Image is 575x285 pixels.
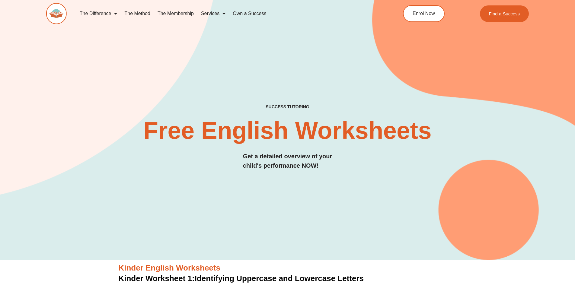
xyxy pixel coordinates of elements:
a: The Difference [76,7,121,21]
span: Enrol Now [413,11,435,16]
nav: Menu [76,7,375,21]
a: The Membership [154,7,197,21]
h3: Get a detailed overview of your child's performance NOW! [243,152,332,170]
a: Enrol Now [403,5,445,22]
h4: SUCCESS TUTORING​ [216,104,359,109]
a: Services [197,7,229,21]
a: Kinder Worksheet 1:Identifying Uppercase and Lowercase Letters [119,274,364,283]
span: Find a Success [489,11,520,16]
a: Find a Success [480,5,529,22]
h2: Free English Worksheets​ [128,119,447,143]
a: The Method [121,7,154,21]
h3: Kinder English Worksheets [119,263,457,273]
span: Kinder Worksheet 1: [119,274,195,283]
a: Own a Success [229,7,270,21]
